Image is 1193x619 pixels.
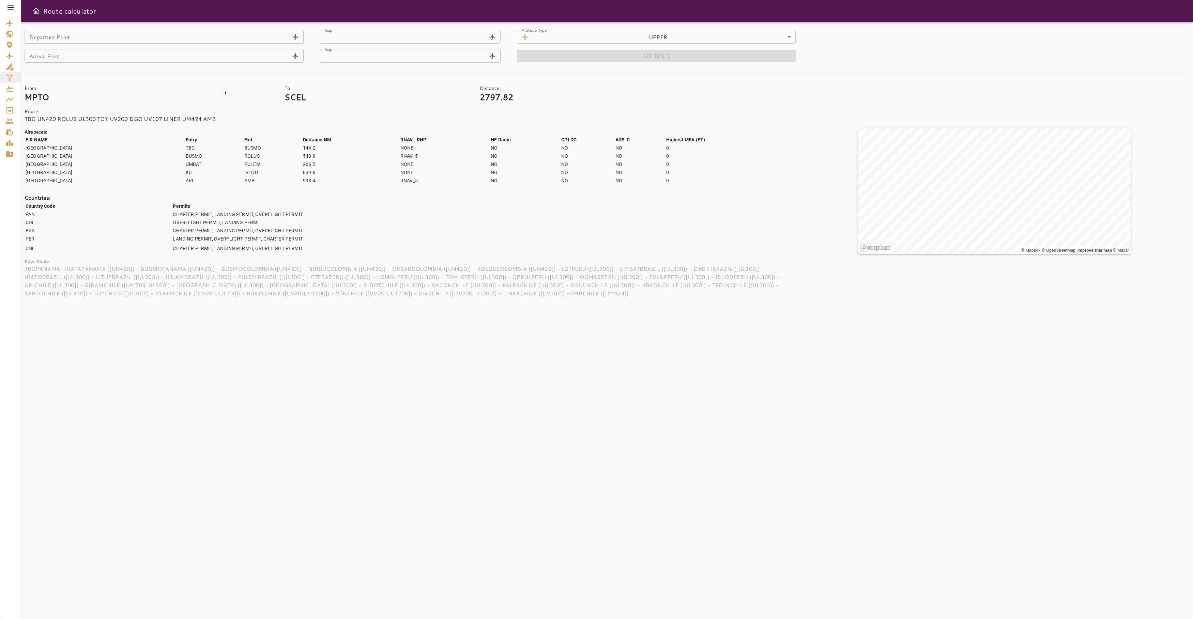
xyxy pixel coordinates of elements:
td: [GEOGRAPHIC_DATA] [25,144,185,152]
th: ADS-C [615,136,665,143]
p: Distance: [480,85,734,92]
a: Maxar [1113,248,1129,253]
p: From: [25,85,214,92]
td: TBG [185,144,243,152]
th: Highest MEA (FT) [666,136,799,143]
td: NO [490,160,560,168]
th: HF Radio [490,136,560,143]
td: [GEOGRAPHIC_DATA] [25,177,185,184]
strong: Countries: [25,194,51,201]
strong: Airspaces: [25,128,48,135]
td: IQT [185,169,243,176]
td: [GEOGRAPHIC_DATA] [25,152,185,160]
div: UPPER [531,30,796,44]
td: 0 [666,160,799,168]
strong: MPTO [25,91,49,103]
th: Country Code [25,202,172,210]
th: Permits [172,202,799,210]
td: 839.8 [303,169,399,176]
td: NO [490,152,560,160]
td: 0 [666,177,799,184]
th: CPLDC [561,136,614,143]
td: BUSMO [244,144,302,152]
h6: Route calculator [43,5,96,16]
td: NO [561,144,614,152]
td: ROLUS [244,152,302,160]
label: Gap [325,27,332,33]
td: NO [615,160,665,168]
td: PULEM [244,160,302,168]
td: COL [25,219,172,226]
a: Map feedback [1077,248,1112,253]
th: Distance NM [303,136,399,143]
td: ISLOD [244,169,302,176]
td: 0 [666,169,799,176]
button: Open drawer [29,4,43,18]
td: 548.9 [303,152,399,160]
strong: 2797.82 [480,91,513,103]
label: Altitude Type [522,27,547,33]
td: NO [615,177,665,184]
td: NO [561,160,614,168]
td: 0 [666,144,799,152]
td: ARI [185,177,243,184]
td: NO [561,152,614,160]
p: TBG UN420 ROLUS UL300 TOY UV200 DGO UV107 LINER UM424 AMB [25,115,799,123]
td: UMBAT [185,160,243,168]
td: CHARTER PERMIT, LANDING PERMIT, OVERFLIGHT PERMIT [172,227,799,234]
strong: SCEL [285,91,306,103]
td: 266.5 [303,160,399,168]
td: AMB [244,177,302,184]
td: NONE [400,160,490,168]
td: OVERFLIGHT PERMIT, LANDING PERMIT [172,219,799,226]
td: NO [615,152,665,160]
canvas: Map [858,128,1131,254]
p: Route: [25,108,799,115]
td: NO [561,177,614,184]
td: LANDING PERMIT, OVERFLIGHT PERMIT, CHARTER PERMIT [172,235,799,243]
td: NONE [400,169,490,176]
th: Entry [185,136,243,143]
td: CHARTER PERMIT, LANDING PERMIT, OVERFLIGHT PERMIT [172,211,799,218]
td: 144.2 [303,144,399,152]
td: RNAV_5 [400,152,490,160]
a: Mapbox [1021,248,1040,253]
th: FIR NAME [25,136,185,143]
td: NO [490,177,560,184]
td: [GEOGRAPHIC_DATA] [25,169,185,176]
td: PER [25,235,172,243]
td: NO [561,169,614,176]
p: To: [285,85,474,92]
td: RNAV_5 [400,177,490,184]
p: TBGPANAMA- IRATAPANAMA ([UN420]) - BUSMOPANAMA ([UN420]) - BUSMOCOLOMBIA ([UN420]) - NIRBUCOLOMBI... [25,265,799,297]
label: Gap [325,46,332,52]
td: BUSMO [185,152,243,160]
td: NONE [400,144,490,152]
td: NO [615,144,665,152]
td: BRA [25,227,172,234]
td: NO [490,144,560,152]
td: CHL [25,245,172,252]
td: NO [615,169,665,176]
td: CHARTER PERMIT, LANDING PERMIT, OVERFLIGHT PERMIT [172,245,799,252]
td: 998.4 [303,177,399,184]
td: NO [490,169,560,176]
a: Mapbox logo [860,244,890,252]
th: RNAV - RNP [400,136,490,143]
td: PAN [25,211,172,218]
th: Exit [244,136,302,143]
a: OpenStreetMap [1042,248,1075,253]
td: [GEOGRAPHIC_DATA] [25,160,185,168]
td: 0 [666,152,799,160]
strong: Raw Route: [25,258,51,265]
